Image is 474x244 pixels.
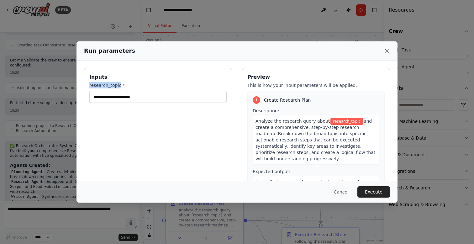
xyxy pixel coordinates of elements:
span: Expected output: [253,169,291,174]
span: Variable: research_topic [330,118,363,125]
h3: Preview [247,73,385,81]
span: Create Research Plan [264,97,311,103]
button: Cancel [329,186,354,198]
label: research_topic [89,82,227,88]
p: This is how your input parameters will be applied: [247,82,385,88]
div: 1 [253,96,260,104]
span: Analyze the research query about [255,119,330,124]
span: A detailed, numbered research plan with specific steps, key questions to answer, and information ... [255,179,363,197]
span: Description: [253,108,279,113]
button: Execute [357,186,390,198]
h2: Run parameters [84,46,135,55]
h3: Inputs [89,73,227,81]
span: and create a comprehensive, step-by-step research roadmap. Break down the broad topic into specif... [255,119,375,161]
